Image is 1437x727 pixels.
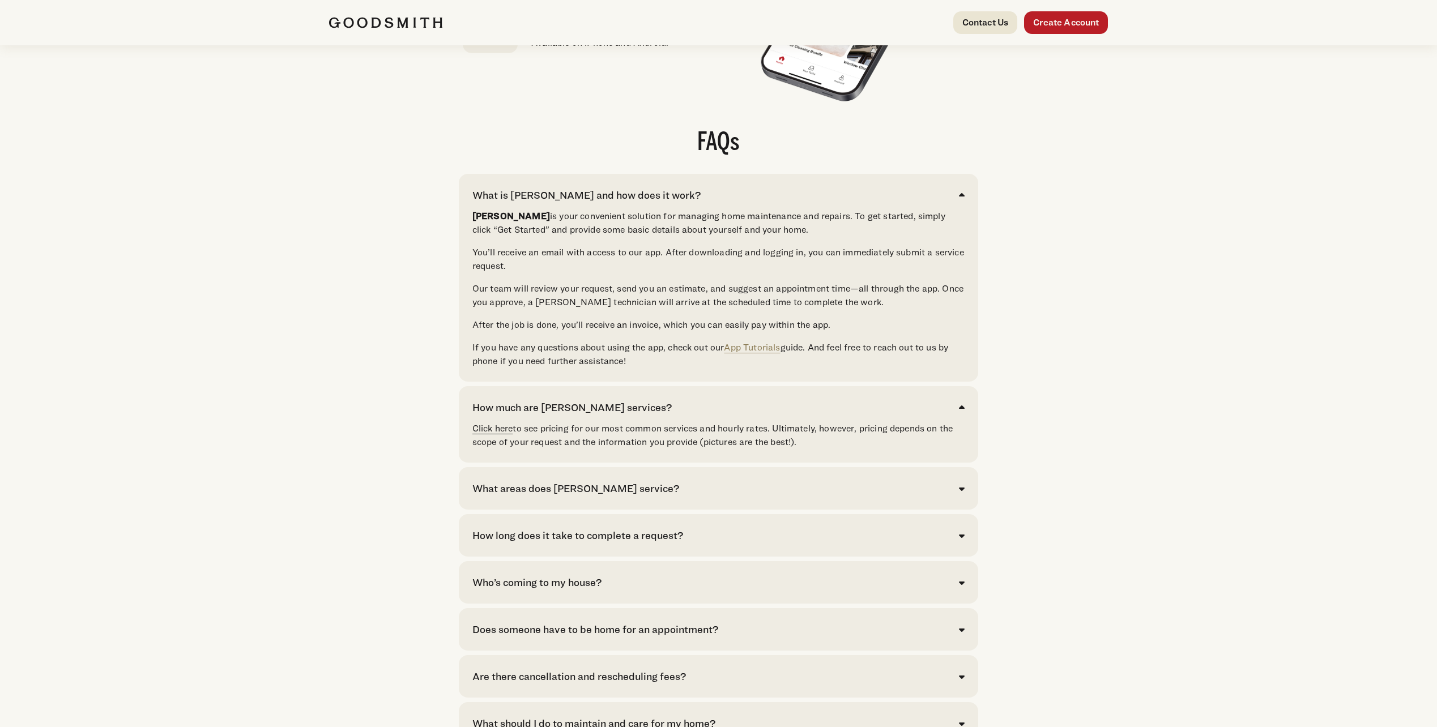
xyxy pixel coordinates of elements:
[472,423,513,434] a: Click here
[459,131,978,156] h2: FAQs
[329,17,442,28] img: Goodsmith
[472,669,686,684] div: Are there cancellation and rescheduling fees?
[472,341,965,368] p: If you have any questions about using the app, check out our guide. And feel free to reach out to...
[1024,11,1108,34] a: Create Account
[472,528,683,543] div: How long does it take to complete a request?
[472,422,965,449] p: to see pricing for our most common services and hourly rates. Ultimately, however, pricing depend...
[472,282,965,309] p: Our team will review your request, send you an estimate, and suggest an appointment time—all thro...
[472,575,602,590] div: Who’s coming to my house?
[472,318,965,332] p: After the job is done, you’ll receive an invoice, which you can easily pay within the app.
[472,622,718,637] div: Does someone have to be home for an appointment?
[953,11,1018,34] a: Contact Us
[472,246,965,273] p: You’ll receive an email with access to our app. After downloading and logging in, you can immedia...
[472,187,701,203] div: What is [PERSON_NAME] and how does it work?
[472,481,679,496] div: What areas does [PERSON_NAME] service?
[472,209,965,237] p: is your convenient solution for managing home maintenance and repairs. To get started, simply cli...
[472,211,550,221] strong: [PERSON_NAME]
[724,342,780,353] a: App Tutorials
[472,400,672,415] div: How much are [PERSON_NAME] services?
